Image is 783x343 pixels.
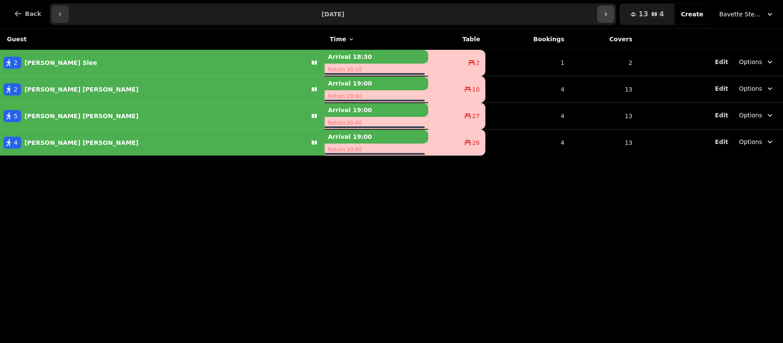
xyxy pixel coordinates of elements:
button: Options [734,54,780,70]
button: Time [330,35,355,43]
span: 26 [472,138,480,147]
p: Arrival 19:00 [325,130,428,144]
button: Options [734,107,780,123]
span: 13 [639,11,648,18]
button: Bavette Steakhouse - [PERSON_NAME] [714,6,780,22]
p: Arrival 18:30 [325,50,428,64]
p: Return 20:40 [325,117,428,129]
span: 5 [14,112,18,120]
button: Edit [715,84,728,93]
span: Edit [715,139,728,145]
p: [PERSON_NAME] [PERSON_NAME] [25,85,138,94]
span: 27 [472,112,480,120]
span: 2 [476,58,480,67]
td: 2 [570,50,638,77]
span: 10 [472,85,480,94]
span: Time [330,35,346,43]
th: Bookings [485,29,570,50]
p: Arrival 19:00 [325,77,428,90]
span: 2 [14,85,18,94]
span: Edit [715,59,728,65]
span: 4 [660,11,664,18]
button: Edit [715,111,728,119]
span: Options [739,111,762,119]
span: Back [25,11,41,17]
td: 4 [485,103,570,129]
button: Edit [715,138,728,146]
p: Arrival 19:00 [325,103,428,117]
p: Return 20:40 [325,90,428,102]
button: Options [734,81,780,96]
td: 13 [570,129,638,156]
button: Options [734,134,780,150]
p: Return 20:10 [325,64,428,76]
td: 4 [485,76,570,103]
span: Options [739,84,762,93]
button: Edit [715,58,728,66]
span: Edit [715,86,728,92]
span: Bavette Steakhouse - [PERSON_NAME] [719,10,762,18]
p: Return 20:40 [325,144,428,156]
span: 4 [14,138,18,147]
button: 134 [620,4,674,24]
th: Table [428,29,485,50]
td: 1 [485,50,570,77]
td: 13 [570,103,638,129]
span: Create [681,11,703,17]
span: Options [739,138,762,146]
td: 4 [485,129,570,156]
p: [PERSON_NAME] [PERSON_NAME] [25,112,138,120]
span: Options [739,58,762,66]
th: Covers [570,29,638,50]
span: 2 [14,58,18,67]
button: Back [7,3,48,24]
button: Create [674,4,710,24]
p: [PERSON_NAME] Slee [25,58,97,67]
p: [PERSON_NAME] [PERSON_NAME] [25,138,138,147]
td: 13 [570,76,638,103]
span: Edit [715,112,728,118]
